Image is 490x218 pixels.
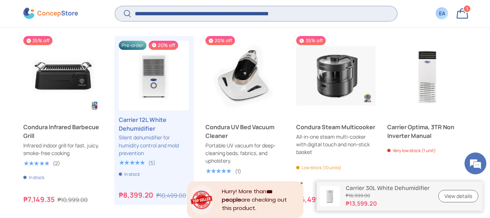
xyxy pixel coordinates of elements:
a: Carrier Optima, 3TR Non Inverter Manual [387,123,467,140]
span: 20% off [149,41,178,50]
a: Condura Infrared Barbecue Grill [23,123,103,140]
textarea: Type your message and hit 'Enter' [4,143,139,168]
a: View details [438,190,478,203]
s: ₱16,999.00 [346,192,430,199]
p: Carrier 30L White Dehumidifier [346,185,430,191]
span: 35% off [23,36,52,45]
strong: ₱13,599.20 [346,199,430,208]
a: Condura Infrared Barbecue Grill [23,36,103,115]
a: Carrier 12L White Dehumidifier [119,115,189,133]
a: Condura Steam Multicooker [296,36,376,115]
span: We're online! [42,64,101,137]
div: EA [438,10,446,17]
span: Pre-order [119,41,146,50]
a: EA [434,5,450,21]
img: ConcepStore [23,8,78,19]
img: carrier-dehumidifier-30-liter-full-view-concepstore [320,186,340,206]
span: 20% off [205,36,235,45]
a: Condura Steam Multicooker [296,123,376,131]
div: Close [300,181,303,185]
div: Chat with us now [38,41,122,50]
div: Minimize live chat window [119,4,137,21]
a: Carrier 12L White Dehumidifier [119,41,189,111]
a: Condura UV Bed Vacuum Cleaner [205,123,285,140]
span: 35% off [296,36,325,45]
a: Condura UV Bed Vacuum Cleaner [205,36,285,115]
a: Carrier Optima, 3TR Non Inverter Manual [387,36,467,115]
span: 1 [466,6,468,12]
